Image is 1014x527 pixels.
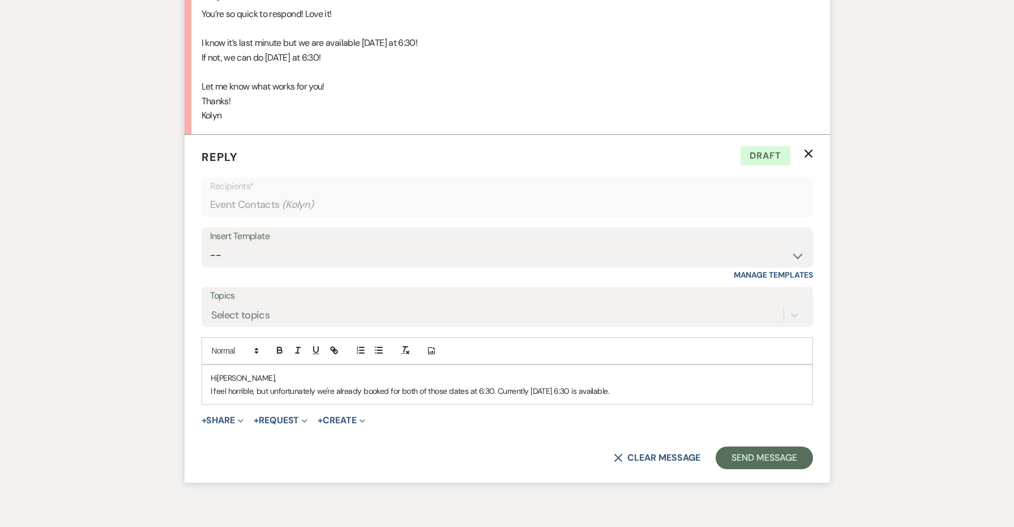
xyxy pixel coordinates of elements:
span: + [318,416,323,425]
div: Insert Template [210,228,805,245]
a: Manage Templates [734,270,813,280]
div: Select topics [211,308,270,323]
span: + [202,416,207,425]
span: Draft [741,146,790,165]
button: Share [202,416,244,425]
p: Recipients* [210,179,805,194]
label: Topics [210,288,805,304]
p: I feel horrible, but unfortunately we're already booked for both of those dates at 6:30. Currentl... [211,385,804,397]
span: Reply [202,150,238,164]
span: + [254,416,259,425]
span: ( Kolyn ) [282,197,315,212]
div: Event Contacts [210,194,805,216]
button: Clear message [614,453,700,462]
div: You’re so quick to respond! Love it! I know it’s last minute but we are available [DATE] at 6:30!... [202,7,813,123]
button: Create [318,416,365,425]
span: [PERSON_NAME], [217,373,276,383]
p: Hi [211,372,804,384]
button: Send Message [716,447,812,469]
button: Request [254,416,307,425]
